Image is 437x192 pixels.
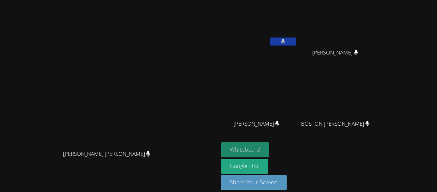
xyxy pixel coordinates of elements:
[221,142,269,157] button: Whiteboard
[221,175,287,190] button: Share Your Screen
[221,159,268,174] a: Google Doc
[312,48,358,57] span: [PERSON_NAME]
[63,149,150,159] span: [PERSON_NAME] [PERSON_NAME]
[301,119,369,129] span: BOSTON [PERSON_NAME]
[234,119,279,129] span: [PERSON_NAME]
